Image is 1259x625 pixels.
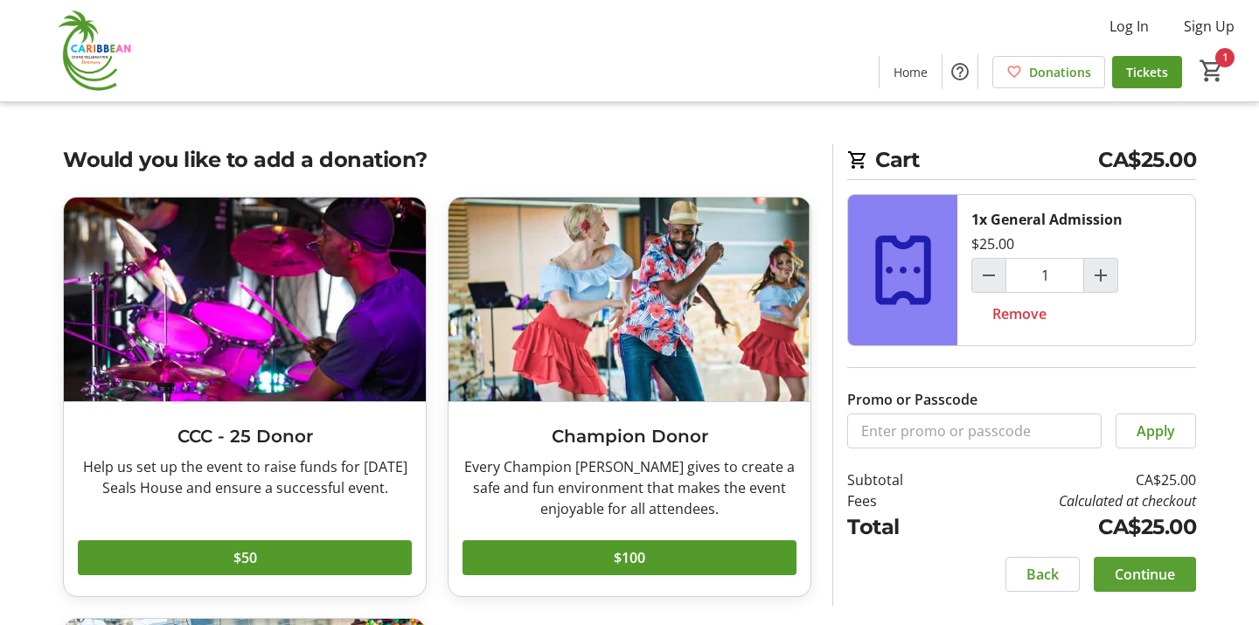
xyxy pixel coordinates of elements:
[463,456,796,519] div: Every Champion [PERSON_NAME] gives to create a safe and fun environment that makes the event enjo...
[1115,564,1175,585] span: Continue
[992,303,1047,324] span: Remove
[1084,259,1117,292] button: Increment by one
[943,54,977,89] button: Help
[463,540,796,575] button: $100
[78,423,412,449] h3: CCC - 25 Donor
[1196,55,1228,87] button: Cart
[1029,63,1091,81] span: Donations
[1005,557,1080,592] button: Back
[1184,16,1235,37] span: Sign Up
[1137,420,1175,441] span: Apply
[972,259,1005,292] button: Decrement by one
[971,209,1123,230] div: 1x General Admission
[463,423,796,449] h3: Champion Donor
[847,511,949,543] td: Total
[971,296,1068,331] button: Remove
[1094,557,1196,592] button: Continue
[847,144,1196,180] h2: Cart
[894,63,928,81] span: Home
[1026,564,1059,585] span: Back
[614,547,645,568] span: $100
[847,469,949,490] td: Subtotal
[880,56,942,88] a: Home
[78,540,412,575] button: $50
[1116,413,1196,448] button: Apply
[847,413,1102,448] input: Enter promo or passcode
[1170,12,1249,40] button: Sign Up
[1098,144,1196,176] span: CA$25.00
[63,144,811,176] h2: Would you like to add a donation?
[449,198,810,401] img: Champion Donor
[233,547,257,568] span: $50
[1096,12,1163,40] button: Log In
[992,56,1105,88] a: Donations
[847,490,949,511] td: Fees
[971,233,1014,254] div: $25.00
[949,469,1196,490] td: CA$25.00
[1126,63,1168,81] span: Tickets
[949,511,1196,543] td: CA$25.00
[10,7,166,94] img: Caribbean Cigar Celebration's Logo
[847,389,977,410] label: Promo or Passcode
[1112,56,1182,88] a: Tickets
[1005,258,1084,293] input: General Admission Quantity
[1109,16,1149,37] span: Log In
[64,198,426,401] img: CCC - 25 Donor
[78,456,412,498] div: Help us set up the event to raise funds for [DATE] Seals House and ensure a successful event.
[949,490,1196,511] td: Calculated at checkout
